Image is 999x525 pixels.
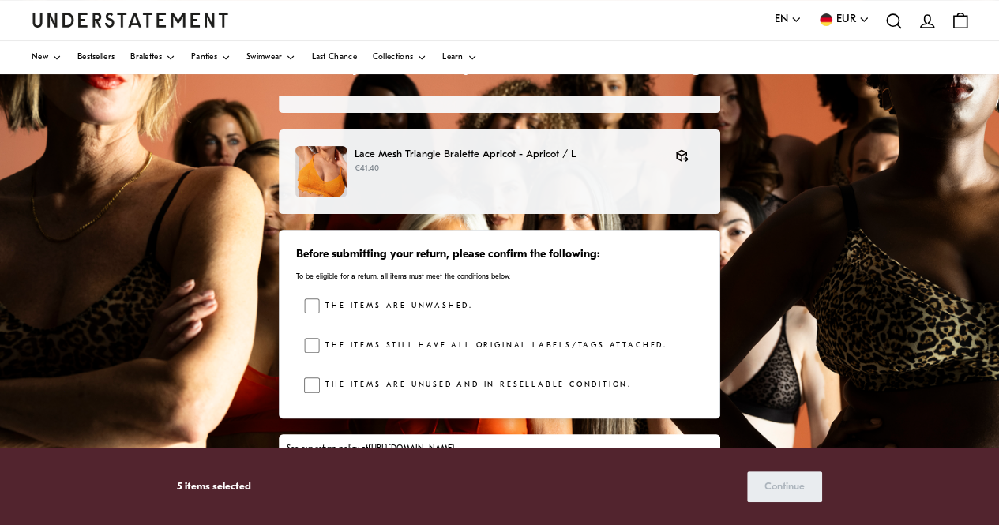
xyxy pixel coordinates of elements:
[311,54,356,62] span: Last Chance
[191,41,231,74] a: Panties
[320,338,667,354] label: The items still have all original labels/tags attached.
[311,41,356,74] a: Last Chance
[355,146,659,163] p: Lace Mesh Triangle Bralette Apricot - Apricot / L
[287,443,712,456] div: See our return policy at .
[296,272,704,282] p: To be eligible for a return, all items must meet the conditions below.
[320,377,632,393] label: The items are unused and in resellable condition.
[32,13,229,27] a: Understatement Homepage
[442,54,464,62] span: Learn
[32,41,62,74] a: New
[130,54,162,62] span: Bralettes
[77,54,115,62] span: Bestsellers
[296,247,704,263] h3: Before submitting your return, please confirm the following:
[836,11,856,28] span: EUR
[191,54,217,62] span: Panties
[442,41,477,74] a: Learn
[373,54,413,62] span: Collections
[817,11,869,28] button: EUR
[775,11,802,28] button: EN
[355,163,659,175] p: €41.40
[246,54,282,62] span: Swimwear
[320,298,473,314] label: The items are unwashed.
[368,444,455,453] a: [URL][DOMAIN_NAME]
[77,41,115,74] a: Bestsellers
[373,41,426,74] a: Collections
[775,11,788,28] span: EN
[130,41,175,74] a: Bralettes
[295,146,347,197] img: ACLA-BRA-015-1.jpg
[32,54,48,62] span: New
[246,41,295,74] a: Swimwear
